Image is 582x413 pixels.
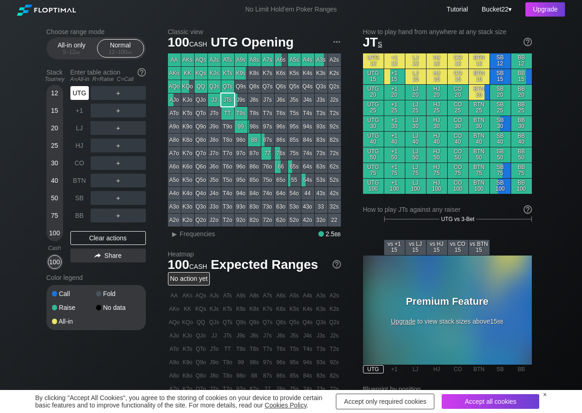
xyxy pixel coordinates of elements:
div: LJ [70,121,89,135]
div: K3s [315,67,328,80]
div: UTG 20 [363,85,384,100]
div: J6s [275,93,288,106]
div: K8s [248,67,261,80]
div: BTN 50 [469,147,490,163]
div: KTo [181,107,194,120]
div: 63o [275,200,288,213]
div: ATs [221,53,234,66]
div: CO 50 [448,147,468,163]
div: T4o [221,187,234,200]
div: K7s [261,67,274,80]
div: JTs [221,93,234,106]
div: 72s [328,147,341,160]
div: BB 30 [511,116,532,131]
div: BB 75 [511,163,532,178]
div: Enter table action [70,65,146,86]
div: 43o [301,200,314,213]
div: 25 [48,139,62,152]
div: Q8o [195,134,207,146]
div: +1 30 [384,116,405,131]
span: Bucket22 [482,6,508,13]
div: 55 [288,174,301,186]
img: help.32db89a4.svg [332,259,342,269]
div: BB 50 [511,147,532,163]
div: +1 [70,104,89,117]
div: ＋ [91,86,146,100]
div: 65o [275,174,288,186]
div: K9o [181,120,194,133]
img: help.32db89a4.svg [523,204,533,215]
div: KQs [195,67,207,80]
div: 88 [248,134,261,146]
div: LJ 12 [405,53,426,69]
div: Q6s [275,80,288,93]
div: Accept all cookies [442,394,539,409]
div: BTN 20 [469,85,490,100]
div: +1 25 [384,100,405,116]
div: 93o [235,200,248,213]
div: ▾ [479,4,513,14]
div: No data [96,304,140,311]
div: CO 100 [448,179,468,194]
div: LJ 100 [405,179,426,194]
div: UTG 30 [363,116,384,131]
div: BB 12 [511,53,532,69]
div: 54o [288,187,301,200]
div: LJ 50 [405,147,426,163]
div: BB 15 [511,69,532,84]
div: 64o [275,187,288,200]
div: K3o [181,200,194,213]
div: BTN 75 [469,163,490,178]
div: QJo [195,93,207,106]
span: s [378,38,382,48]
img: Floptimal logo [17,5,76,16]
div: UTG 40 [363,132,384,147]
div: 98s [248,120,261,133]
div: 94o [235,187,248,200]
div: K4s [301,67,314,80]
div: BB 20 [511,85,532,100]
div: HJ 75 [426,163,447,178]
div: 77 [261,147,274,160]
div: SB 40 [490,132,511,147]
div: T7s [261,107,274,120]
div: BTN [70,174,89,187]
div: SB 30 [490,116,511,131]
div: T3s [315,107,328,120]
div: CO 20 [448,85,468,100]
div: Q8s [248,80,261,93]
div: K2o [181,214,194,227]
div: 15 [48,104,62,117]
div: Tourney [43,76,67,82]
div: 65s [288,160,301,173]
div: 97o [235,147,248,160]
div: 93s [315,120,328,133]
div: Q7s [261,80,274,93]
div: 73o [261,200,274,213]
div: UTG 25 [363,100,384,116]
div: A3s [315,53,328,66]
div: HJ 50 [426,147,447,163]
div: A6o [168,160,181,173]
div: 53s [315,174,328,186]
div: BTN 100 [469,179,490,194]
div: A2s [328,53,341,66]
div: AJs [208,53,221,66]
span: cash [189,38,207,48]
div: K5s [288,67,301,80]
div: T5s [288,107,301,120]
div: A4o [168,187,181,200]
div: All-in only [51,40,93,57]
div: T7o [221,147,234,160]
div: CO 30 [448,116,468,131]
div: A9s [235,53,248,66]
div: J7o [208,147,221,160]
div: BB [70,209,89,222]
div: How to play JTs against any raiser [363,206,532,213]
div: LJ 75 [405,163,426,178]
div: CO [70,156,89,170]
div: LJ 20 [405,85,426,100]
div: 94s [301,120,314,133]
div: TT [221,107,234,120]
div: 96o [235,160,248,173]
